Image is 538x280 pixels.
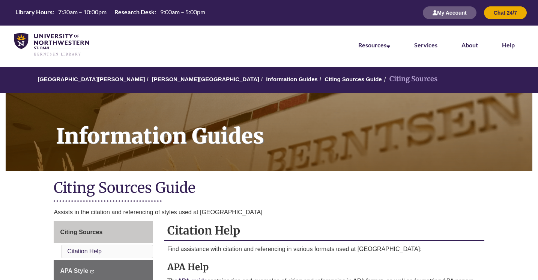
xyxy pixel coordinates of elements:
th: Library Hours: [12,8,55,16]
li: Citing Sources [382,74,437,85]
button: Chat 24/7 [484,6,527,19]
a: Citing Sources Guide [325,76,382,82]
a: Chat 24/7 [484,9,527,16]
span: 7:30am – 10:00pm [58,8,107,15]
span: Assists in the citation and referencing of styles used at [GEOGRAPHIC_DATA] [54,209,262,215]
th: Research Desk: [111,8,157,16]
a: Hours Today [12,8,208,18]
p: Find assistance with citation and referencing in various formats used at [GEOGRAPHIC_DATA]: [167,245,481,254]
a: My Account [423,9,476,16]
span: APA Style [60,268,88,274]
a: Information Guides [266,76,318,82]
h1: Citing Sources Guide [54,179,484,198]
a: Citing Sources [54,221,153,244]
span: 9:00am – 5:00pm [160,8,205,15]
a: [PERSON_NAME][GEOGRAPHIC_DATA] [152,76,259,82]
a: Information Guides [6,93,532,171]
a: Help [502,41,515,48]
img: UNWSP Library Logo [14,33,89,56]
a: Citation Help [67,248,102,254]
a: [GEOGRAPHIC_DATA][PERSON_NAME] [38,76,145,82]
i: This link opens in a new window [90,270,94,273]
a: About [461,41,478,48]
a: Resources [358,41,390,48]
button: My Account [423,6,476,19]
h1: Information Guides [48,93,532,161]
h2: Citation Help [164,221,484,241]
a: Services [414,41,437,48]
span: Citing Sources [60,229,102,235]
strong: APA Help [167,261,209,273]
table: Hours Today [12,8,208,17]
